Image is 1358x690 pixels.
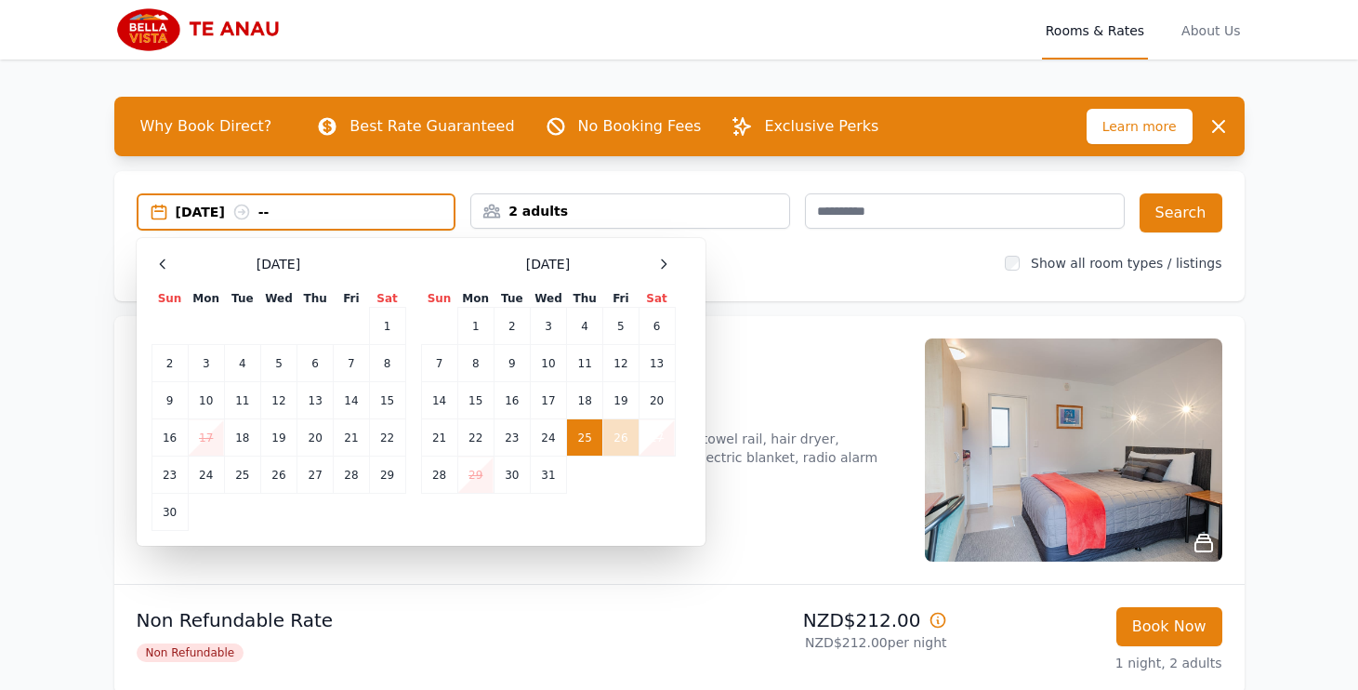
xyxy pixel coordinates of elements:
td: 10 [530,345,566,382]
td: 11 [567,345,603,382]
td: 1 [369,308,405,345]
td: 1 [457,308,494,345]
th: Mon [457,290,494,308]
td: 9 [152,382,188,419]
p: Best Rate Guaranteed [349,115,514,138]
td: 3 [530,308,566,345]
td: 13 [639,345,675,382]
th: Thu [567,290,603,308]
td: 16 [152,419,188,457]
td: 2 [494,308,530,345]
td: 22 [369,419,405,457]
th: Mon [188,290,224,308]
p: NZD$212.00 [687,607,947,633]
td: 28 [334,457,369,494]
td: 3 [188,345,224,382]
p: Non Refundable Rate [137,607,672,633]
td: 24 [188,457,224,494]
th: Wed [530,290,566,308]
td: 13 [297,382,334,419]
td: 12 [260,382,297,419]
td: 26 [260,457,297,494]
td: 28 [421,457,457,494]
button: Search [1140,193,1222,232]
td: 26 [603,419,639,457]
td: 16 [494,382,530,419]
th: Fri [603,290,639,308]
span: [DATE] [257,255,300,273]
td: 30 [152,494,188,531]
td: 2 [152,345,188,382]
td: 27 [639,419,675,457]
div: [DATE] -- [176,203,455,221]
span: Non Refundable [137,644,244,662]
td: 17 [530,382,566,419]
td: 25 [567,419,603,457]
td: 6 [639,308,675,345]
p: 1 night, 2 adults [962,654,1222,672]
td: 14 [334,382,369,419]
td: 15 [369,382,405,419]
td: 19 [260,419,297,457]
td: 22 [457,419,494,457]
img: Bella Vista Te Anau [114,7,294,52]
td: 31 [530,457,566,494]
th: Thu [297,290,334,308]
th: Tue [494,290,530,308]
td: 9 [494,345,530,382]
p: No Booking Fees [578,115,702,138]
td: 6 [297,345,334,382]
td: 4 [224,345,260,382]
td: 29 [457,457,494,494]
th: Fri [334,290,369,308]
td: 5 [603,308,639,345]
th: Sat [369,290,405,308]
td: 27 [297,457,334,494]
span: [DATE] [526,255,570,273]
th: Sat [639,290,675,308]
td: 11 [224,382,260,419]
span: Why Book Direct? [125,108,287,145]
td: 21 [334,419,369,457]
td: 7 [334,345,369,382]
td: 5 [260,345,297,382]
p: Exclusive Perks [764,115,878,138]
td: 18 [567,382,603,419]
button: Book Now [1116,607,1222,646]
th: Sun [421,290,457,308]
td: 20 [639,382,675,419]
p: NZD$212.00 per night [687,633,947,652]
td: 18 [224,419,260,457]
td: 15 [457,382,494,419]
th: Tue [224,290,260,308]
td: 10 [188,382,224,419]
td: 8 [369,345,405,382]
td: 4 [567,308,603,345]
td: 23 [152,457,188,494]
div: 2 adults [471,202,789,220]
td: 17 [188,419,224,457]
td: 29 [369,457,405,494]
td: 30 [494,457,530,494]
td: 14 [421,382,457,419]
span: Learn more [1087,109,1193,144]
td: 7 [421,345,457,382]
td: 25 [224,457,260,494]
th: Sun [152,290,188,308]
td: 23 [494,419,530,457]
td: 12 [603,345,639,382]
td: 24 [530,419,566,457]
td: 8 [457,345,494,382]
td: 20 [297,419,334,457]
label: Show all room types / listings [1031,256,1221,271]
td: 21 [421,419,457,457]
td: 19 [603,382,639,419]
th: Wed [260,290,297,308]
